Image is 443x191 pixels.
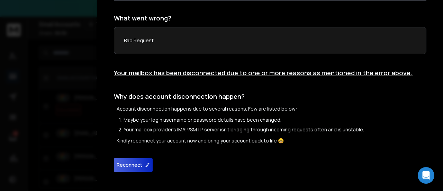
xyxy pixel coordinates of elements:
li: Your mailbox provider's IMAP/SMTP server isn't bridging through incoming requests often and is un... [124,126,426,133]
p: Account disconnection happens due to several reasons. Few are listed below: [117,105,426,112]
button: Reconnect [114,158,153,172]
p: Bad Request [124,37,416,44]
p: Kindly reconnect your account now and bring your account back to life 😄 [117,137,426,144]
h1: Why does account disconnection happen? [114,92,426,101]
h1: Your mailbox has been disconnected due to one or more reasons as mentioned in the error above. [114,68,426,78]
li: Maybe your login username or password details have been changed. [124,116,426,123]
h1: What went wrong? [114,13,426,23]
div: Open Intercom Messenger [418,167,434,184]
